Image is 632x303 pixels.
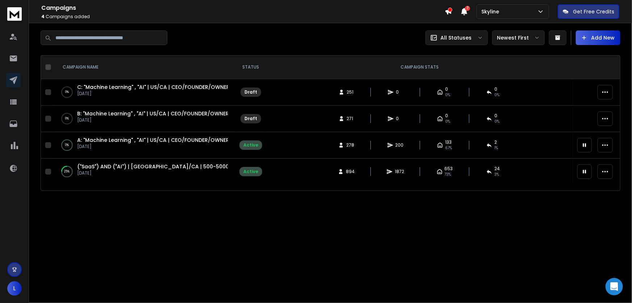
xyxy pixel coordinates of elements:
[445,119,450,124] span: 0%
[440,34,472,41] p: All Statuses
[445,172,451,177] span: 73 %
[494,119,499,124] span: 0%
[494,113,497,119] span: 0
[77,136,253,144] a: A: "Machine Learning" , "AI" | US/CA | CEO/FOUNDER/OWNER | 50-500
[7,281,22,296] button: L
[494,145,498,151] span: 1 %
[7,7,22,21] img: logo
[243,142,258,148] div: Active
[445,166,453,172] span: 653
[77,170,228,176] p: [DATE]
[243,169,258,175] div: Active
[395,169,404,175] span: 1872
[54,56,235,79] th: CAMPAIGN NAME
[396,116,403,122] span: 0
[606,278,623,295] div: Open Intercom Messenger
[244,116,257,122] div: Draft
[65,115,69,122] p: 0 %
[576,30,620,45] button: Add New
[77,83,253,91] a: C: "Machine Learning" , "AI" | US/CA | CEO/FOUNDER/OWNER | 50-500
[445,86,448,92] span: 0
[267,56,573,79] th: CAMPAIGN STATS
[445,139,452,145] span: 133
[77,163,352,170] a: ("SaaS") AND ("AI") | [GEOGRAPHIC_DATA]/CA | 500-5000 | BizDev/Mar | Owner/CXO/VP | 1+ yrs | Post...
[41,14,445,20] p: Campaigns added
[347,116,354,122] span: 271
[64,168,70,175] p: 25 %
[395,142,404,148] span: 200
[65,142,69,149] p: 0 %
[54,79,235,106] td: 0%C: "Machine Learning" , "AI" | US/CA | CEO/FOUNDER/OWNER | 50-500[DATE]
[235,56,267,79] th: STATUS
[445,113,448,119] span: 0
[77,110,252,117] a: B: "Machine Learning" , "AI" | US/CA | CEO/FOUNDER/OWNER | 50-500
[494,86,497,92] span: 0
[346,169,355,175] span: 894
[347,89,354,95] span: 251
[445,92,450,98] span: 0%
[494,92,499,98] span: 0%
[77,144,228,150] p: [DATE]
[494,172,499,177] span: 3 %
[494,139,497,145] span: 2
[573,8,614,15] p: Get Free Credits
[77,117,228,123] p: [DATE]
[346,142,354,148] span: 278
[481,8,502,15] p: Skyline
[41,13,45,20] span: 4
[492,30,545,45] button: Newest First
[54,159,235,185] td: 25%("SaaS") AND ("AI") | [GEOGRAPHIC_DATA]/CA | 500-5000 | BizDev/Mar | Owner/CXO/VP | 1+ yrs | P...
[54,132,235,159] td: 0%A: "Machine Learning" , "AI" | US/CA | CEO/FOUNDER/OWNER | 50-500[DATE]
[494,166,500,172] span: 24
[465,6,470,11] span: 7
[558,4,619,19] button: Get Free Credits
[54,106,235,132] td: 0%B: "Machine Learning" , "AI" | US/CA | CEO/FOUNDER/OWNER | 50-500[DATE]
[41,4,445,12] h1: Campaigns
[65,89,69,96] p: 0 %
[445,145,452,151] span: 67 %
[244,89,257,95] div: Draft
[396,89,403,95] span: 0
[77,91,228,97] p: [DATE]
